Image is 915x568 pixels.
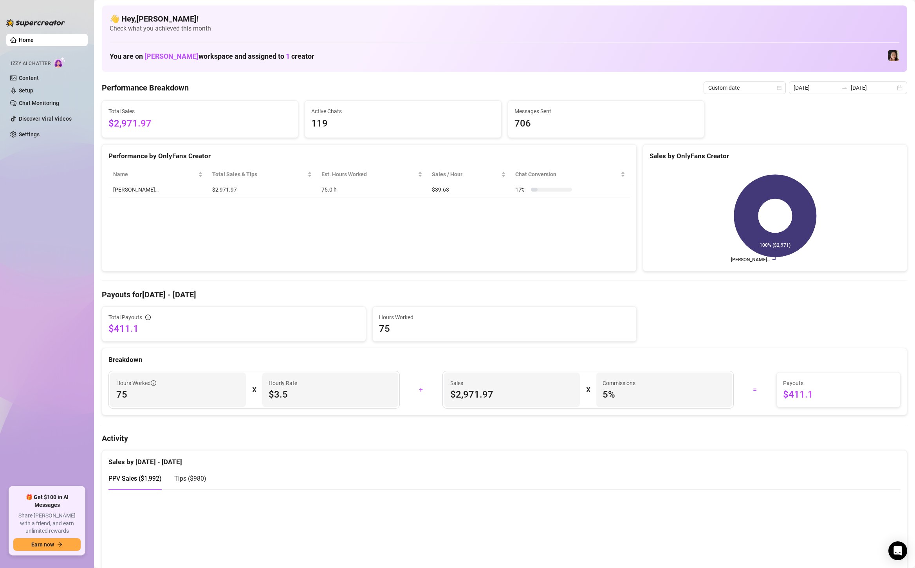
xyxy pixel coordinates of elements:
div: X [252,383,256,396]
th: Chat Conversion [511,167,630,182]
span: Sales [450,379,574,387]
span: PPV Sales ( $1,992 ) [108,475,162,482]
span: swap-right [841,85,848,91]
span: Tips ( $980 ) [174,475,206,482]
a: Chat Monitoring [19,100,59,106]
span: Hours Worked [116,379,156,387]
span: Share [PERSON_NAME] with a friend, and earn unlimited rewards [13,512,81,535]
text: [PERSON_NAME]… [731,257,770,262]
span: 5 % [603,388,726,401]
article: Hourly Rate [269,379,297,387]
span: Earn now [31,541,54,548]
h4: Payouts for [DATE] - [DATE] [102,289,907,300]
span: Chat Conversion [515,170,619,179]
a: Home [19,37,34,43]
td: $2,971.97 [208,182,317,197]
div: Breakdown [108,355,901,365]
h4: Activity [102,433,907,444]
div: Performance by OnlyFans Creator [108,151,630,161]
div: Sales by [DATE] - [DATE] [108,450,901,467]
span: 75 [379,322,630,335]
span: $2,971.97 [450,388,574,401]
span: Total Sales [108,107,292,116]
span: arrow-right [57,542,63,547]
input: End date [851,83,895,92]
a: Discover Viral Videos [19,116,72,122]
a: Setup [19,87,33,94]
div: Sales by OnlyFans Creator [650,151,901,161]
div: = [738,383,772,396]
span: $411.1 [783,388,894,401]
img: AI Chatter [54,57,66,68]
article: Commissions [603,379,635,387]
span: $2,971.97 [108,116,292,131]
div: X [586,383,590,396]
span: Custom date [708,82,781,94]
th: Sales / Hour [427,167,511,182]
span: to [841,85,848,91]
span: Hours Worked [379,313,630,322]
span: 75 [116,388,240,401]
h4: 👋 Hey, [PERSON_NAME] ! [110,13,899,24]
td: 75.0 h [317,182,427,197]
th: Total Sales & Tips [208,167,317,182]
th: Name [108,167,208,182]
div: + [404,383,438,396]
a: Settings [19,131,40,137]
span: info-circle [145,315,151,320]
span: Sales / Hour [432,170,500,179]
span: info-circle [151,380,156,386]
span: 119 [311,116,494,131]
div: Est. Hours Worked [321,170,416,179]
h1: You are on workspace and assigned to creator [110,52,314,61]
img: logo-BBDzfeDw.svg [6,19,65,27]
span: Total Sales & Tips [212,170,306,179]
div: Open Intercom Messenger [888,541,907,560]
span: Messages Sent [514,107,698,116]
h4: Performance Breakdown [102,82,189,93]
span: Active Chats [311,107,494,116]
span: $411.1 [108,322,359,335]
span: 706 [514,116,698,131]
span: $3.5 [269,388,392,401]
span: 🎁 Get $100 in AI Messages [13,494,81,509]
span: Payouts [783,379,894,387]
td: [PERSON_NAME]… [108,182,208,197]
span: Izzy AI Chatter [11,60,51,67]
span: Check what you achieved this month [110,24,899,33]
span: Name [113,170,197,179]
img: Luna [888,50,899,61]
span: 17 % [515,185,528,194]
td: $39.63 [427,182,511,197]
span: 1 [286,52,290,60]
span: [PERSON_NAME] [144,52,199,60]
span: Total Payouts [108,313,142,322]
a: Content [19,75,39,81]
button: Earn nowarrow-right [13,538,81,551]
span: calendar [777,85,781,90]
input: Start date [794,83,838,92]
